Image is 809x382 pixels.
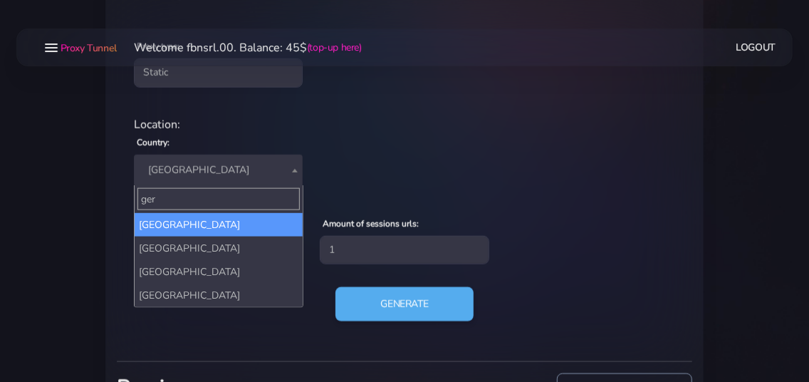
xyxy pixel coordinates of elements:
iframe: Webchat Widget [599,149,791,364]
label: Country: [137,136,169,149]
li: [GEOGRAPHIC_DATA] [135,260,302,284]
div: Proxy Settings: [125,197,684,215]
a: (top-up here) [307,40,362,55]
li: [GEOGRAPHIC_DATA] [135,237,302,260]
li: [GEOGRAPHIC_DATA] [135,213,302,237]
li: Welcome fbnsrl.00. Balance: 45$ [117,39,362,56]
li: [GEOGRAPHIC_DATA] [135,284,302,307]
label: Amount of sessions urls: [323,217,419,230]
span: Proxy Tunnel [61,41,117,55]
a: Proxy Tunnel [58,36,117,59]
button: Generate [335,287,474,321]
div: Location: [125,116,684,133]
input: Search [137,188,299,210]
span: Italy [134,155,303,186]
a: Logout [736,34,776,61]
span: Italy [142,160,294,180]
